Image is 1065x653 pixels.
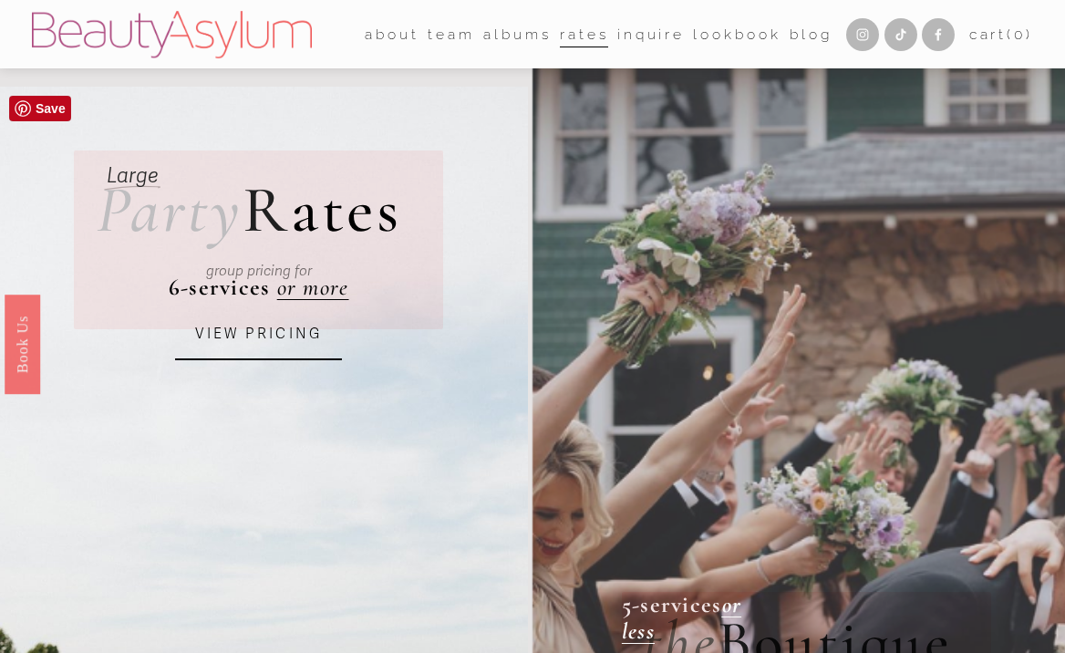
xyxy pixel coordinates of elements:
[560,20,609,48] a: Rates
[277,274,349,301] a: or more
[9,96,71,121] a: Pin it!
[32,11,312,58] img: Beauty Asylum | Bridal Hair &amp; Makeup Charlotte &amp; Atlanta
[97,178,402,244] h2: ates
[365,20,419,48] a: folder dropdown
[169,274,271,301] strong: 6-services
[428,22,475,47] span: team
[365,22,419,47] span: about
[969,22,1033,47] a: 0 items in cart
[884,18,917,51] a: TikTok
[622,591,722,618] strong: 5-services
[846,18,879,51] a: Instagram
[206,262,312,280] em: group pricing for
[1007,26,1033,43] span: ( )
[483,20,551,48] a: albums
[243,171,291,250] span: R
[922,18,955,51] a: Facebook
[97,171,243,250] em: Party
[107,163,159,189] em: Large
[175,309,342,360] a: VIEW PRICING
[622,591,741,646] a: or less
[5,295,40,394] a: Book Us
[693,20,781,48] a: Lookbook
[428,20,475,48] a: folder dropdown
[790,20,832,48] a: Blog
[617,20,685,48] a: Inquire
[1014,26,1026,43] span: 0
